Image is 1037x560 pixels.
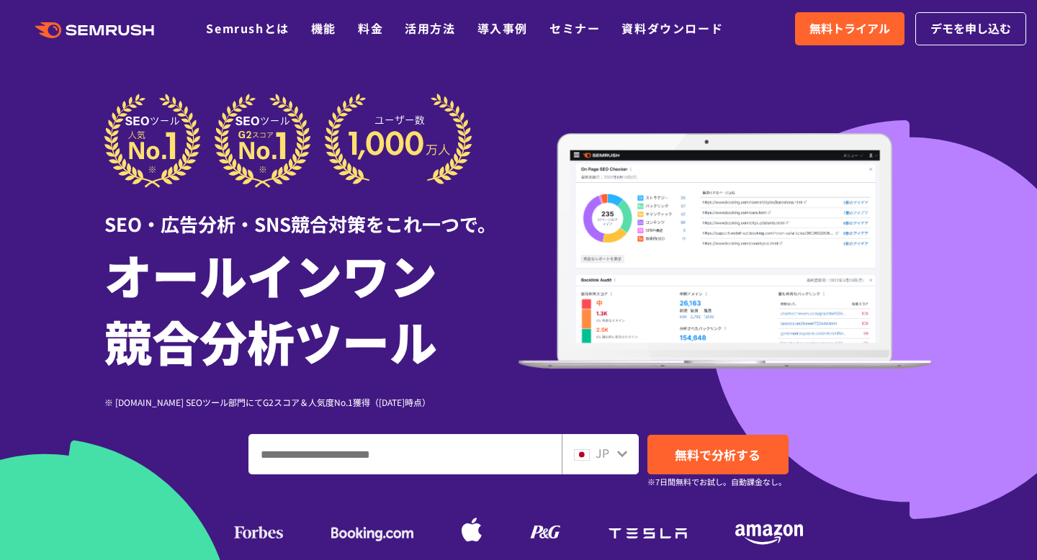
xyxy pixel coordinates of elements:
[249,435,561,474] input: ドメイン、キーワードまたはURLを入力してください
[104,241,518,374] h1: オールインワン 競合分析ツール
[621,19,723,37] a: 資料ダウンロード
[930,19,1011,38] span: デモを申し込む
[795,12,904,45] a: 無料トライアル
[915,12,1026,45] a: デモを申し込む
[647,475,786,489] small: ※7日間無料でお試し。自動課金なし。
[358,19,383,37] a: 料金
[647,435,789,474] a: 無料で分析する
[104,395,518,409] div: ※ [DOMAIN_NAME] SEOツール部門にてG2スコア＆人気度No.1獲得（[DATE]時点）
[311,19,336,37] a: 機能
[596,444,609,461] span: JP
[104,188,518,238] div: SEO・広告分析・SNS競合対策をこれ一つで。
[405,19,455,37] a: 活用方法
[206,19,289,37] a: Semrushとは
[549,19,600,37] a: セミナー
[809,19,890,38] span: 無料トライアル
[675,446,760,464] span: 無料で分析する
[477,19,528,37] a: 導入事例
